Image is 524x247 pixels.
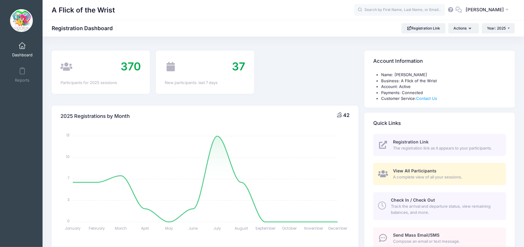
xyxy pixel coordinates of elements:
[165,80,245,86] div: New participants: last 7 days
[402,23,446,34] a: Registration Link
[482,23,515,34] button: Year: 2025
[232,60,245,73] span: 37
[381,90,506,96] li: Payments: Connected
[448,23,479,34] button: Actions
[304,226,323,231] tspan: November
[393,232,440,238] span: Send Mass Email/SMS
[68,197,70,202] tspan: 3
[343,112,350,118] span: 42
[8,64,37,86] a: Reports
[393,139,429,144] span: Registration Link
[328,226,347,231] tspan: December
[68,175,70,181] tspan: 7
[141,226,149,231] tspan: April
[391,203,499,215] span: Track the arrival and departure status, view remaining balances, and more.
[381,72,506,78] li: Name: [PERSON_NAME]
[15,78,29,83] span: Reports
[393,238,499,245] span: Compose an email or text message.
[282,226,297,231] tspan: October
[8,39,37,60] a: Dashboard
[354,4,445,16] input: Search by First Name, Last Name, or Email...
[67,218,70,224] tspan: 0
[65,226,81,231] tspan: January
[67,132,70,138] tspan: 13
[10,9,33,32] img: A Flick of the Wrist
[52,25,118,31] h1: Registration Dashboard
[52,3,115,17] h1: A Flick of the Wrist
[373,115,401,132] h4: Quick Links
[89,226,105,231] tspan: February
[393,174,499,180] span: A complete view of all your sessions.
[235,226,248,231] tspan: August
[121,60,141,73] span: 370
[462,3,515,17] button: [PERSON_NAME]
[373,192,506,220] a: Check In / Check Out Track the arrival and departure status, view remaining balances, and more.
[393,168,436,173] span: View All Participants
[373,163,506,185] a: View All Participants A complete view of all your sessions.
[391,197,435,203] span: Check In / Check Out
[66,154,70,159] tspan: 10
[60,108,130,125] h4: 2025 Registrations by Month
[115,226,127,231] tspan: March
[373,134,506,156] a: Registration Link The registration link as it appears to your participants.
[381,96,506,102] li: Customer Service:
[12,52,33,58] span: Dashboard
[487,26,506,30] span: Year: 2025
[60,80,141,86] div: Participants for 2025 sessions
[165,226,173,231] tspan: May
[373,53,423,70] h4: Account Information
[256,226,276,231] tspan: September
[416,96,437,101] a: Contact Us
[189,226,198,231] tspan: June
[381,78,506,84] li: Business: A Flick of the Wrist
[466,6,504,13] span: [PERSON_NAME]
[214,226,221,231] tspan: July
[393,145,499,151] span: The registration link as it appears to your participants.
[381,84,506,90] li: Account: Active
